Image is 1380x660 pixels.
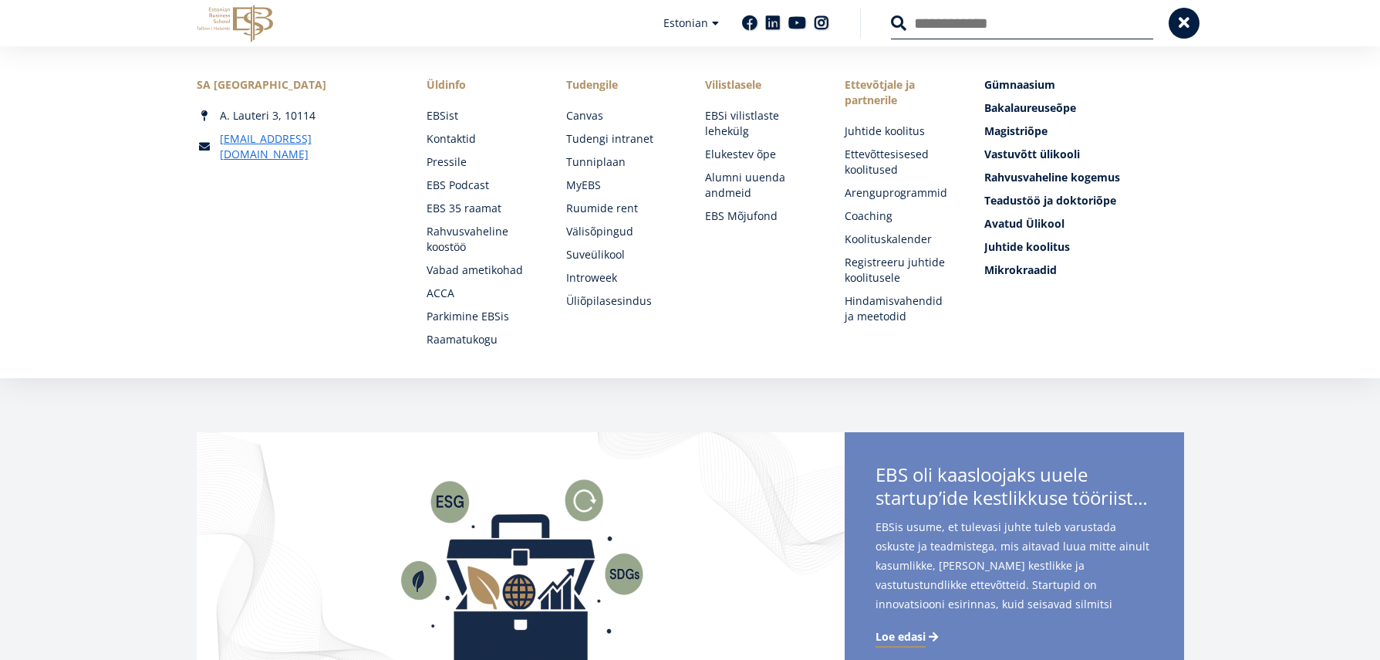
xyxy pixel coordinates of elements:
[845,124,953,139] a: Juhtide koolitus
[705,208,814,224] a: EBS Mõjufond
[742,15,757,31] a: Facebook
[566,108,675,124] a: Canvas
[427,332,535,347] a: Raamatukogu
[427,154,535,170] a: Pressile
[427,131,535,147] a: Kontaktid
[705,147,814,162] a: Elukestev õpe
[427,286,535,301] a: ACCA
[984,124,1048,138] span: Magistriõpe
[705,77,814,93] span: Vilistlasele
[566,270,675,286] a: Introweek
[705,170,814,201] a: Alumni uuenda andmeid
[984,239,1183,255] a: Juhtide koolitus
[566,154,675,170] a: Tunniplaan
[984,147,1183,162] a: Vastuvõtt ülikooli
[427,201,535,216] a: EBS 35 raamat
[984,216,1183,232] a: Avatud Ülikool
[427,262,535,278] a: Vabad ametikohad
[814,15,829,31] a: Instagram
[984,77,1183,93] a: Gümnaasium
[427,224,535,255] a: Rahvusvaheline koostöö
[984,147,1080,161] span: Vastuvõtt ülikooli
[427,77,535,93] span: Üldinfo
[984,262,1057,277] span: Mikrokraadid
[566,293,675,309] a: Üliõpilasesindus
[566,77,675,93] a: Tudengile
[984,100,1076,115] span: Bakalaureuseõpe
[984,216,1065,231] span: Avatud Ülikool
[984,77,1055,92] span: Gümnaasium
[845,185,953,201] a: Arenguprogrammid
[566,201,675,216] a: Ruumide rent
[765,15,781,31] a: Linkedin
[845,208,953,224] a: Coaching
[984,193,1183,208] a: Teadustöö ja doktoriõpe
[984,262,1183,278] a: Mikrokraadid
[220,131,396,162] a: [EMAIL_ADDRESS][DOMAIN_NAME]
[845,255,953,286] a: Registreeru juhtide koolitusele
[984,239,1070,254] span: Juhtide koolitus
[845,147,953,178] a: Ettevõttesisesed koolitused
[566,178,675,193] a: MyEBS
[984,124,1183,139] a: Magistriõpe
[705,108,814,139] a: EBSi vilistlaste lehekülg
[984,170,1120,184] span: Rahvusvaheline kogemus
[427,309,535,324] a: Parkimine EBSis
[876,486,1153,509] span: startup’ide kestlikkuse tööriistakastile
[566,247,675,262] a: Suveülikool
[845,77,953,108] span: Ettevõtjale ja partnerile
[566,224,675,239] a: Välisõpingud
[845,232,953,247] a: Koolituskalender
[984,193,1116,208] span: Teadustöö ja doktoriõpe
[984,170,1183,185] a: Rahvusvaheline kogemus
[788,15,806,31] a: Youtube
[876,463,1153,514] span: EBS oli kaasloojaks uuele
[876,517,1153,638] span: EBSis usume, et tulevasi juhte tuleb varustada oskuste ja teadmistega, mis aitavad luua mitte ain...
[566,131,675,147] a: Tudengi intranet
[984,100,1183,116] a: Bakalaureuseõpe
[197,77,396,93] div: SA [GEOGRAPHIC_DATA]
[427,178,535,193] a: EBS Podcast
[197,108,396,124] div: A. Lauteri 3, 10114
[876,629,926,645] span: Loe edasi
[845,293,953,324] a: Hindamisvahendid ja meetodid
[876,629,941,645] a: Loe edasi
[427,108,535,124] a: EBSist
